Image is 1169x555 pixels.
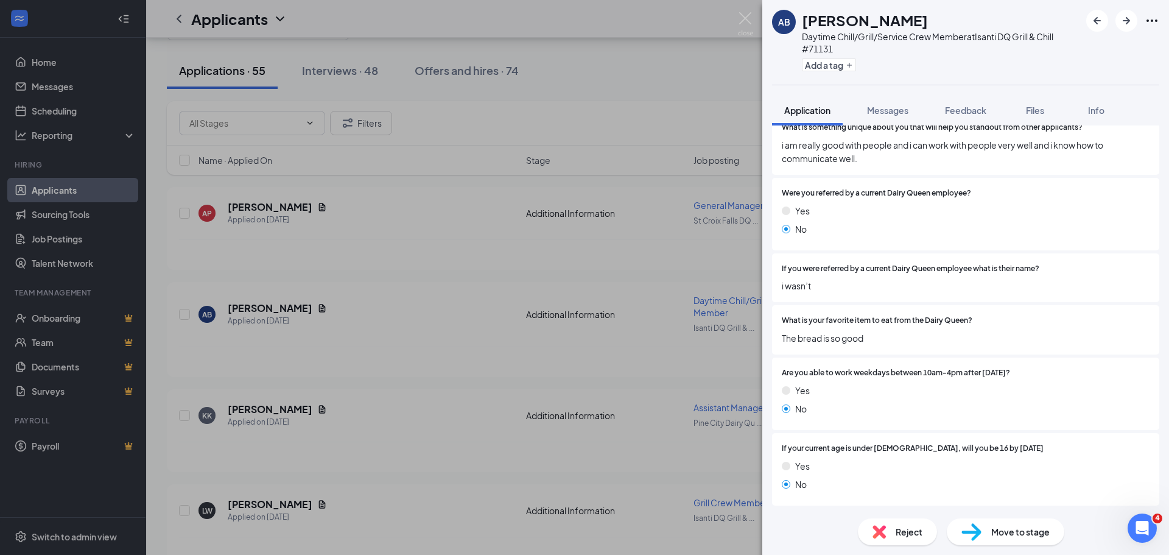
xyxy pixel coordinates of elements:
[795,222,807,236] span: No
[846,62,853,69] svg: Plus
[1088,105,1104,116] span: Info
[1026,105,1044,116] span: Files
[795,459,810,473] span: Yes
[867,105,908,116] span: Messages
[1086,10,1108,32] button: ArrowLeftNew
[782,263,1039,275] span: If you were referred by a current Dairy Queen employee what is their name?
[784,105,830,116] span: Application
[1090,13,1104,28] svg: ArrowLeftNew
[1115,10,1137,32] button: ArrowRight
[991,525,1050,539] span: Move to stage
[782,315,972,327] span: What is your favorite item to eat from the Dairy Queen?
[1128,514,1157,543] iframe: Intercom live chat
[795,478,807,491] span: No
[1153,514,1162,523] span: 4
[782,122,1083,133] span: What is something unique about you that will help you standout from other applicants?
[802,10,928,30] h1: [PERSON_NAME]
[795,384,810,397] span: Yes
[1145,13,1159,28] svg: Ellipses
[802,58,856,71] button: PlusAdd a tag
[896,525,922,539] span: Reject
[782,188,971,199] span: Were you referred by a current Dairy Queen employee?
[782,138,1150,165] span: i am really good with people and i can work with people very well and i know how to communicate w...
[782,367,1010,379] span: Are you able to work weekdays between 10am-4pm after [DATE]?
[945,105,986,116] span: Feedback
[795,204,810,217] span: Yes
[795,402,807,415] span: No
[1119,13,1134,28] svg: ArrowRight
[782,279,1150,292] span: i wasn’t
[782,443,1044,454] span: If your current age is under [DEMOGRAPHIC_DATA], will you be 16 by [DATE]
[782,331,1150,345] span: The bread is so good
[778,16,790,28] div: AB
[802,30,1080,55] div: Daytime Chill/Grill/Service Crew Member at Isanti DQ Grill & Chill #71131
